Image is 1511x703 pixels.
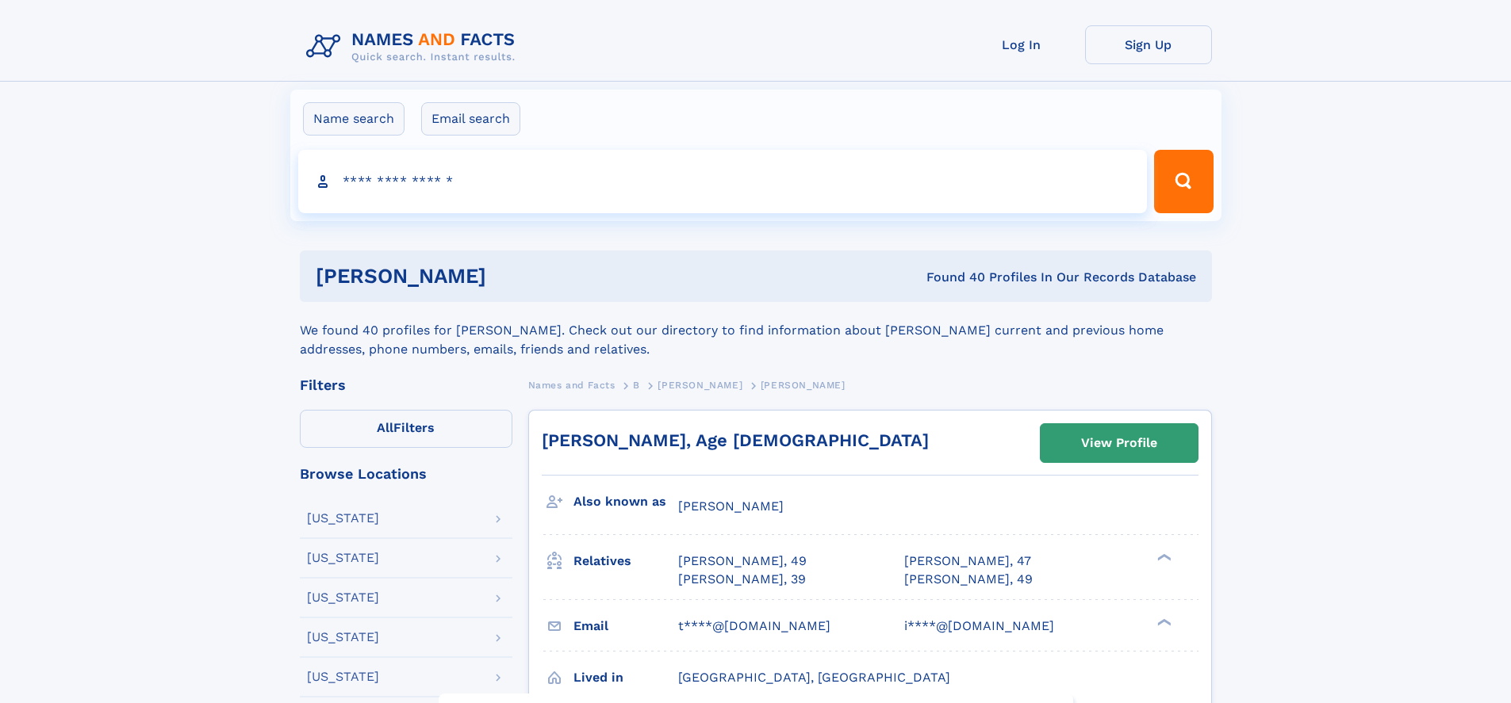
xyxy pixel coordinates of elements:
[1085,25,1212,64] a: Sign Up
[904,571,1033,588] a: [PERSON_NAME], 49
[658,375,742,395] a: [PERSON_NAME]
[573,664,678,691] h3: Lived in
[633,375,640,395] a: B
[298,150,1148,213] input: search input
[573,488,678,515] h3: Also known as
[658,380,742,391] span: [PERSON_NAME]
[904,552,1031,570] a: [PERSON_NAME], 47
[573,613,678,640] h3: Email
[706,269,1196,286] div: Found 40 Profiles In Our Records Database
[528,375,616,395] a: Names and Facts
[300,25,528,68] img: Logo Names and Facts
[377,420,393,435] span: All
[761,380,846,391] span: [PERSON_NAME]
[307,512,379,525] div: [US_STATE]
[1081,425,1157,461] div: View Profile
[958,25,1085,64] a: Log In
[1154,150,1213,213] button: Search Button
[573,548,678,575] h3: Relatives
[300,302,1212,359] div: We found 40 profiles for [PERSON_NAME]. Check out our directory to find information about [PERSON...
[678,552,807,570] a: [PERSON_NAME], 49
[421,102,520,136] label: Email search
[633,380,640,391] span: B
[678,571,806,588] a: [PERSON_NAME], 39
[1153,617,1172,627] div: ❯
[307,631,379,644] div: [US_STATE]
[300,378,512,392] div: Filters
[316,266,707,286] h1: [PERSON_NAME]
[307,552,379,564] div: [US_STATE]
[1153,552,1172,563] div: ❯
[307,591,379,604] div: [US_STATE]
[300,467,512,481] div: Browse Locations
[678,499,784,514] span: [PERSON_NAME]
[678,670,950,685] span: [GEOGRAPHIC_DATA], [GEOGRAPHIC_DATA]
[307,671,379,683] div: [US_STATE]
[300,410,512,448] label: Filters
[1041,424,1198,462] a: View Profile
[542,430,929,450] a: [PERSON_NAME], Age [DEMOGRAPHIC_DATA]
[303,102,405,136] label: Name search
